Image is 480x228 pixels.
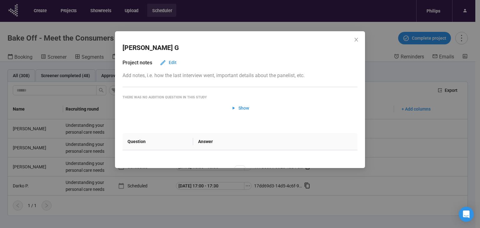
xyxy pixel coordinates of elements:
[122,43,179,53] h2: [PERSON_NAME] G
[238,105,249,112] span: Show
[353,37,360,43] button: Close
[122,95,357,100] div: There was no audition question in this study
[122,59,152,67] h3: Project notes
[122,133,193,150] th: Question
[155,57,182,67] button: Edit
[459,207,474,222] div: Open Intercom Messenger
[226,103,254,113] button: Show
[193,133,357,150] th: Answer
[354,37,359,42] span: close
[169,59,177,66] span: Edit
[122,72,357,79] p: Add notes, i.e. how the last interview went, important details about the panelist, etc.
